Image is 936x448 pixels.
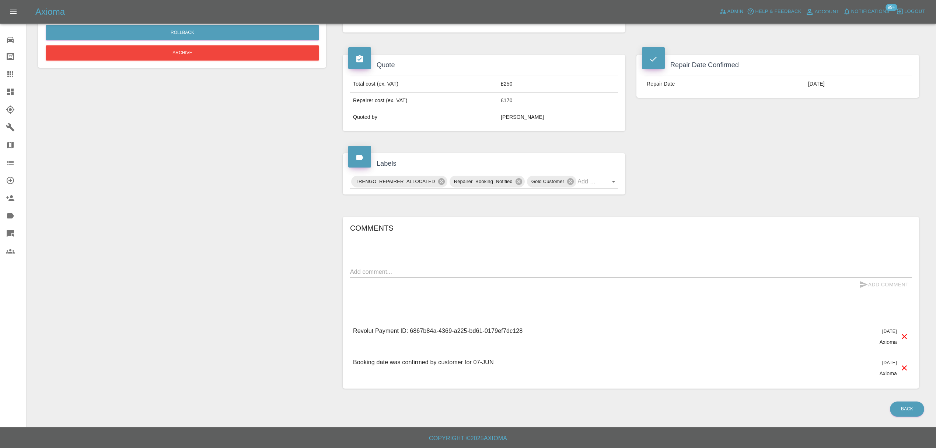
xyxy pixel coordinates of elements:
[755,7,801,16] span: Help & Feedback
[879,370,897,377] p: Axioma
[527,176,576,187] div: Gold Customer
[350,109,498,125] td: Quoted by
[608,176,619,187] button: Open
[350,222,912,234] h6: Comments
[350,76,498,93] td: Total cost (ex. VAT)
[351,176,447,187] div: TRENGO_REPAIRER_ALLOCATED
[450,176,525,187] div: Repairer_Booking_Notified
[6,433,930,444] h6: Copyright © 2025 Axioma
[351,177,440,186] span: TRENGO_REPAIRER_ALLOCATED
[890,402,924,417] a: Back
[882,329,897,334] span: [DATE]
[577,176,597,187] input: Add label
[642,60,914,70] h4: Repair Date Confirmed
[498,76,618,93] td: £250
[498,93,618,109] td: £170
[46,25,319,40] button: Rollback
[4,3,22,21] button: Open drawer
[348,159,620,169] h4: Labels
[904,7,925,16] span: Logout
[727,7,744,16] span: Admin
[35,6,65,18] h5: Axioma
[498,109,618,125] td: [PERSON_NAME]
[815,8,839,16] span: Account
[894,6,927,17] button: Logout
[348,60,620,70] h4: Quote
[717,6,745,17] a: Admin
[745,6,803,17] button: Help & Feedback
[644,76,805,92] td: Repair Date
[805,76,912,92] td: [DATE]
[803,6,841,18] a: Account
[886,4,897,11] span: 99+
[450,177,517,186] span: Repairer_Booking_Notified
[350,93,498,109] td: Repairer cost (ex. VAT)
[353,358,494,367] p: Booking date was confirmed by customer for 07-JUN
[882,360,897,365] span: [DATE]
[46,45,319,61] button: Archive
[527,177,569,186] span: Gold Customer
[851,7,890,16] span: Notifications
[841,6,891,17] button: Notifications
[879,338,897,346] p: Axioma
[353,327,523,335] p: Revolut Payment ID: 6867b84a-4369-a225-bd61-0179ef7dc128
